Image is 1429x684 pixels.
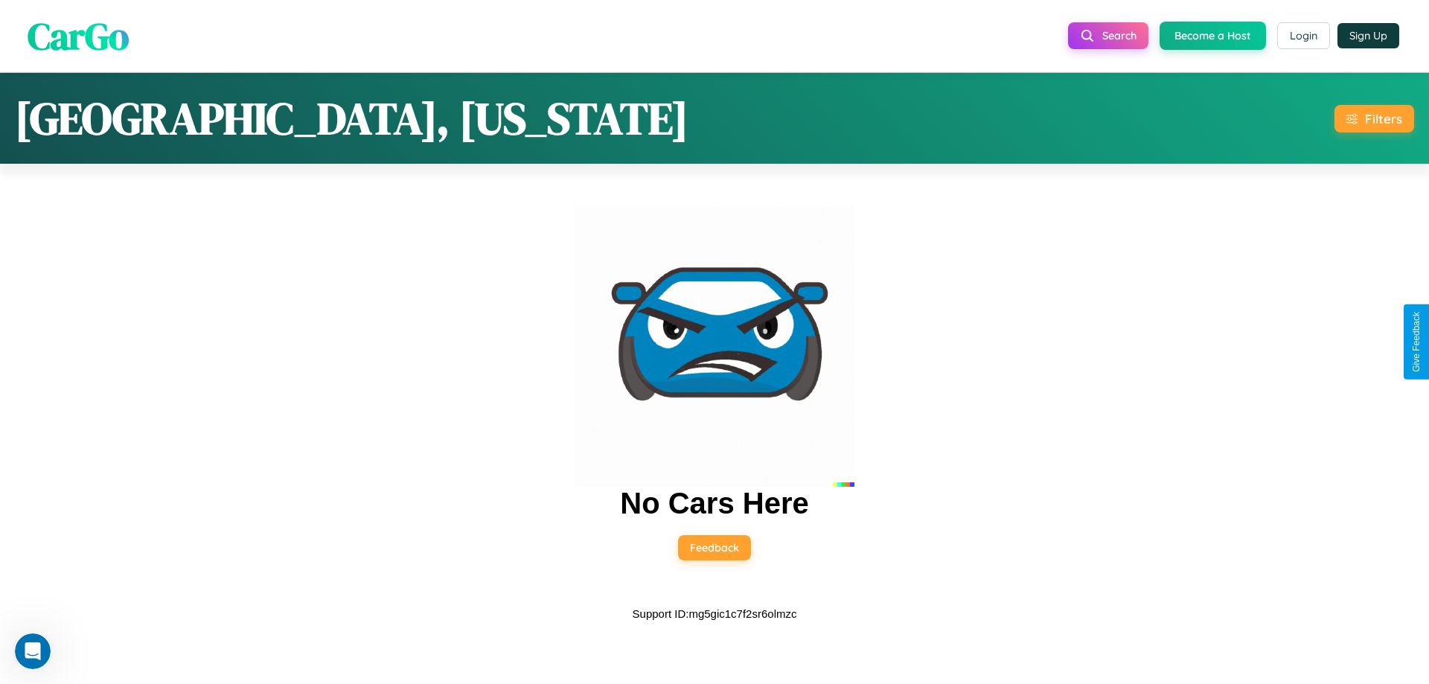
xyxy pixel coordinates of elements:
div: Filters [1365,111,1402,127]
button: Search [1068,22,1148,49]
div: Give Feedback [1411,312,1422,372]
button: Login [1277,22,1330,49]
button: Filters [1334,105,1414,132]
button: Feedback [678,535,751,560]
span: Search [1102,29,1137,42]
img: car [575,207,854,487]
button: Sign Up [1337,23,1399,48]
p: Support ID: mg5gic1c7f2sr6olmzc [633,604,797,624]
span: CarGo [28,10,129,61]
iframe: Intercom live chat [15,633,51,669]
h1: [GEOGRAPHIC_DATA], [US_STATE] [15,88,688,149]
h2: No Cars Here [620,487,808,520]
button: Become a Host [1160,22,1266,50]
